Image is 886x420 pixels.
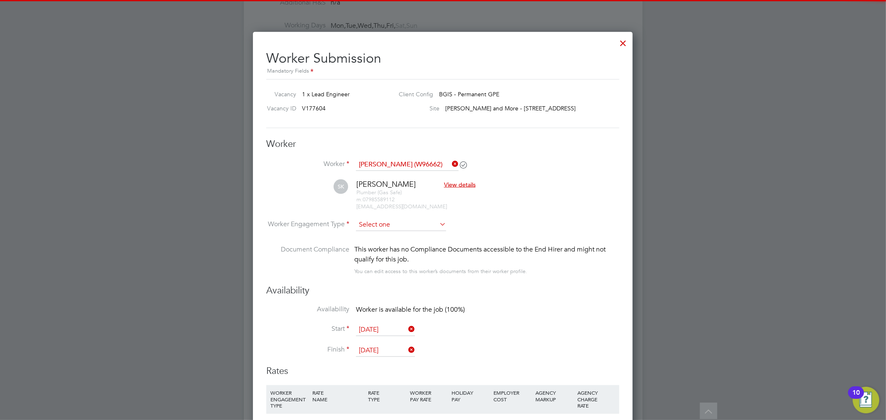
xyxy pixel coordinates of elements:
div: RATE NAME [310,385,366,407]
div: You can edit access to this worker’s documents from their worker profile. [354,266,527,276]
span: 07985589112 [356,196,395,203]
span: [PERSON_NAME] [356,179,416,189]
label: Availability [266,305,349,314]
div: HOLIDAY PAY [450,385,492,407]
div: EMPLOYER COST [491,385,533,407]
span: View details [444,181,476,188]
label: Vacancy [263,90,296,98]
label: Document Compliance [266,244,349,275]
div: Mandatory Fields [266,67,619,76]
label: Client Config [393,90,434,98]
label: Vacancy ID [263,105,296,112]
input: Select one [356,324,415,336]
input: Select one [356,344,415,357]
label: Worker [266,160,349,168]
span: SK [334,179,348,194]
input: Select one [356,219,446,231]
h3: Rates [266,365,619,377]
span: [PERSON_NAME] and More - [STREET_ADDRESS] [446,105,576,112]
div: AGENCY CHARGE RATE [575,385,617,413]
button: Open Resource Center, 10 new notifications [853,387,879,413]
div: AGENCY MARKUP [533,385,575,407]
label: Finish [266,345,349,354]
h2: Worker Submission [266,44,619,76]
label: Start [266,325,349,333]
h3: Worker [266,138,619,150]
div: WORKER ENGAGEMENT TYPE [268,385,310,413]
span: m: [356,196,363,203]
span: [EMAIL_ADDRESS][DOMAIN_NAME] [356,203,447,210]
div: WORKER PAY RATE [408,385,450,407]
h3: Availability [266,285,619,297]
span: Plumber (Gas Safe) [356,189,402,196]
span: BGIS - Permanent GPE [439,90,500,98]
label: Site [393,105,440,112]
div: RATE TYPE [366,385,408,407]
span: Worker is available for the job (100%) [356,305,465,314]
input: Search for... [356,159,459,171]
span: 1 x Lead Engineer [302,90,350,98]
label: Worker Engagement Type [266,220,349,229]
div: This worker has no Compliance Documents accessible to the End Hirer and might not qualify for thi... [354,244,619,264]
div: 10 [852,393,860,403]
span: V177604 [302,105,326,112]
